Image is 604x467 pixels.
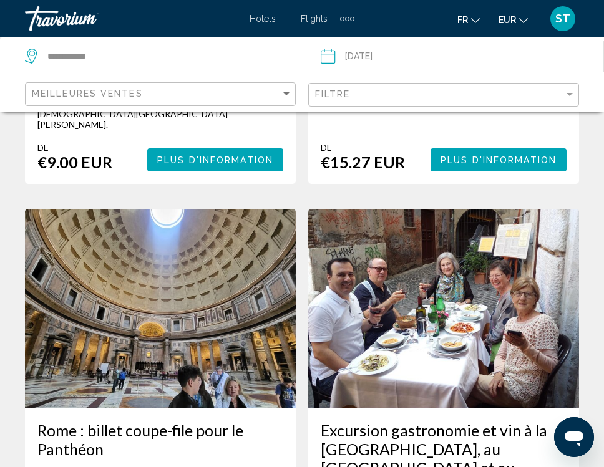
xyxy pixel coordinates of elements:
[499,11,528,29] button: Change currency
[315,89,351,99] span: Filtre
[147,148,283,171] button: Plus d'information
[32,89,143,99] span: Meilleures ventes
[37,153,112,171] div: €9.00 EUR
[431,148,567,171] button: Plus d'information
[321,153,405,171] div: €15.27 EUR
[457,11,480,29] button: Change language
[547,6,579,32] button: User Menu
[25,6,237,31] a: Travorium
[32,89,292,100] mat-select: Sort by
[321,142,405,153] div: De
[554,417,594,457] iframe: Bouton de lancement de la fenêtre de messagerie
[340,9,354,29] button: Extra navigation items
[499,15,516,25] span: EUR
[555,12,570,25] span: ST
[250,14,276,24] a: Hotels
[321,37,603,75] button: Date: Sep 3, 2025
[37,142,112,153] div: De
[301,14,328,24] a: Flights
[157,155,273,165] span: Plus d'information
[441,155,557,165] span: Plus d'information
[37,421,283,458] a: Rome : billet coupe-file pour le Panthéon
[308,209,579,408] img: 32.jpg
[457,15,468,25] span: fr
[25,209,296,408] img: 4a.jpg
[308,82,579,108] button: Filter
